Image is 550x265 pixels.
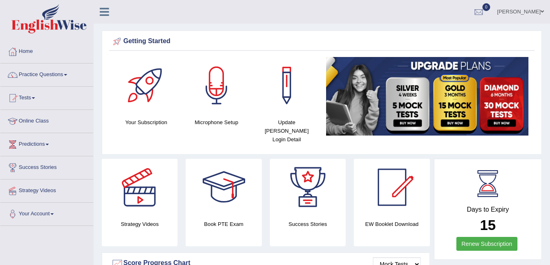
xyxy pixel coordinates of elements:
[111,35,532,48] div: Getting Started
[480,217,496,233] b: 15
[0,110,93,130] a: Online Class
[0,40,93,61] a: Home
[186,118,248,127] h4: Microphone Setup
[456,237,518,251] a: Renew Subscription
[0,133,93,153] a: Predictions
[326,57,529,136] img: small5.jpg
[102,220,177,228] h4: Strategy Videos
[256,118,318,144] h4: Update [PERSON_NAME] Login Detail
[0,64,93,84] a: Practice Questions
[115,118,177,127] h4: Your Subscription
[0,203,93,223] a: Your Account
[186,220,261,228] h4: Book PTE Exam
[0,180,93,200] a: Strategy Videos
[443,206,532,213] h4: Days to Expiry
[270,220,346,228] h4: Success Stories
[0,156,93,177] a: Success Stories
[0,87,93,107] a: Tests
[482,3,491,11] span: 0
[354,220,429,228] h4: EW Booklet Download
